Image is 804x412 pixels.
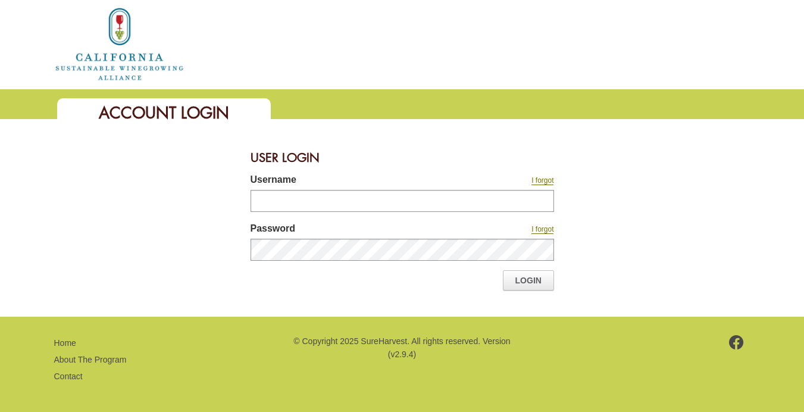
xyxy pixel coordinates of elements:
[54,6,185,82] img: logo_cswa2x.png
[54,38,185,48] a: Home
[729,335,744,349] img: footer-facebook.png
[54,355,127,364] a: About The Program
[251,143,554,173] div: User Login
[531,176,553,185] a: I forgot
[503,270,554,291] a: Login
[54,338,76,348] a: Home
[251,173,447,190] label: Username
[99,102,229,123] span: Account Login
[531,225,553,234] a: I forgot
[54,372,83,381] a: Contact
[292,335,512,361] p: © Copyright 2025 SureHarvest. All rights reserved. Version (v2.9.4)
[251,221,447,239] label: Password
